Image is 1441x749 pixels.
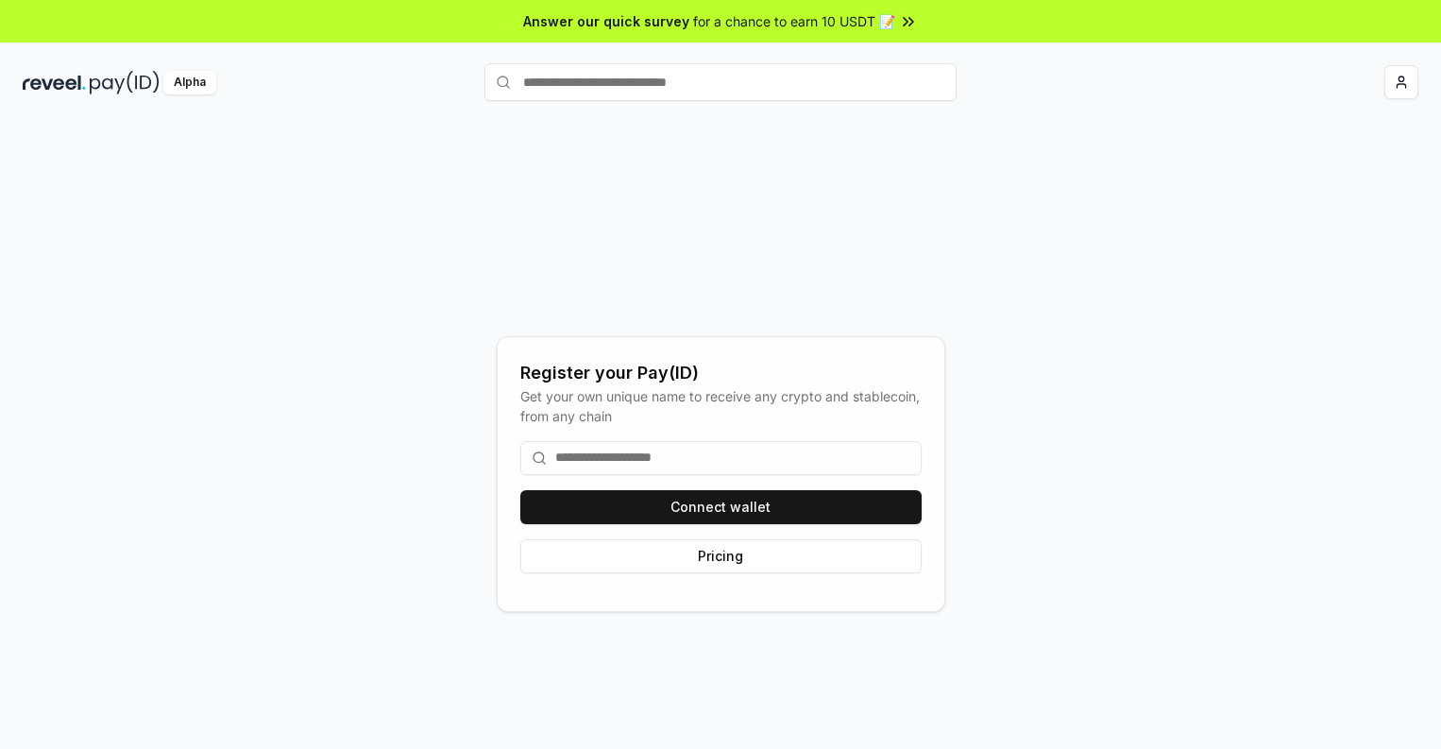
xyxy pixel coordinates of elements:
div: Alpha [163,71,216,94]
div: Get your own unique name to receive any crypto and stablecoin, from any chain [520,386,922,426]
span: for a chance to earn 10 USDT 📝 [693,11,895,31]
button: Pricing [520,539,922,573]
span: Answer our quick survey [523,11,689,31]
div: Register your Pay(ID) [520,360,922,386]
img: reveel_dark [23,71,86,94]
img: pay_id [90,71,160,94]
button: Connect wallet [520,490,922,524]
